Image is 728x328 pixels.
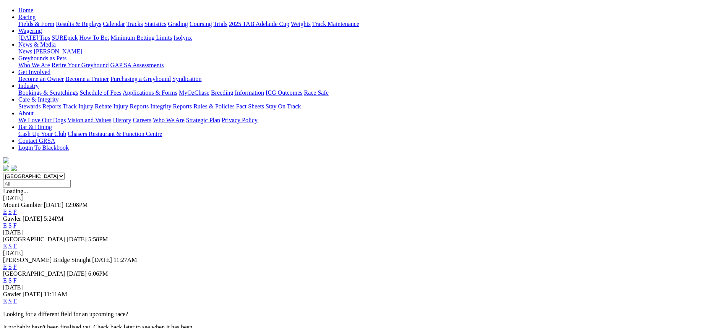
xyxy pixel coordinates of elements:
img: logo-grsa-white.png [3,157,9,163]
div: Wagering [18,34,725,41]
a: ICG Outcomes [266,89,302,96]
a: Purchasing a Greyhound [110,76,171,82]
div: Get Involved [18,76,725,82]
a: Privacy Policy [222,117,258,123]
a: Statistics [144,21,167,27]
div: [DATE] [3,229,725,236]
span: [DATE] [67,270,87,277]
a: Stay On Track [266,103,301,110]
img: facebook.svg [3,165,9,171]
a: Calendar [103,21,125,27]
a: Cash Up Your Club [18,131,66,137]
a: [DATE] Tips [18,34,50,41]
span: [DATE] [23,215,42,222]
a: F [13,222,17,229]
a: Contact GRSA [18,137,55,144]
a: Injury Reports [113,103,149,110]
span: 11:11AM [44,291,67,297]
a: Who We Are [153,117,185,123]
a: F [13,243,17,249]
a: Stewards Reports [18,103,61,110]
a: Breeding Information [211,89,264,96]
span: [DATE] [44,202,64,208]
a: Chasers Restaurant & Function Centre [68,131,162,137]
a: Minimum Betting Limits [110,34,172,41]
a: S [8,222,12,229]
a: Schedule of Fees [79,89,121,96]
a: Greyhounds as Pets [18,55,66,61]
a: Grading [168,21,188,27]
a: Strategic Plan [186,117,220,123]
div: Care & Integrity [18,103,725,110]
a: Syndication [172,76,201,82]
a: MyOzChase [179,89,209,96]
a: Vision and Values [67,117,111,123]
a: Track Injury Rebate [63,103,112,110]
a: Bar & Dining [18,124,52,130]
div: [DATE] [3,195,725,202]
a: S [8,277,12,284]
a: Integrity Reports [150,103,192,110]
a: Login To Blackbook [18,144,69,151]
p: Looking for a different field for an upcoming race? [3,311,725,318]
a: Careers [133,117,151,123]
a: SUREpick [52,34,78,41]
span: [PERSON_NAME] Bridge Straight [3,257,91,263]
span: 5:58PM [88,236,108,242]
a: E [3,222,7,229]
a: F [13,277,17,284]
span: 6:06PM [88,270,108,277]
div: Greyhounds as Pets [18,62,725,69]
a: S [8,263,12,270]
a: We Love Our Dogs [18,117,66,123]
a: Applications & Forms [123,89,177,96]
a: S [8,243,12,249]
a: News [18,48,32,55]
a: E [3,263,7,270]
a: Become a Trainer [65,76,109,82]
div: Racing [18,21,725,27]
div: News & Media [18,48,725,55]
span: [GEOGRAPHIC_DATA] [3,270,65,277]
a: F [13,263,17,270]
span: Loading... [3,188,28,194]
a: S [8,298,12,304]
a: Tracks [126,21,143,27]
a: Wagering [18,27,42,34]
span: [DATE] [23,291,42,297]
a: Coursing [190,21,212,27]
a: S [8,208,12,215]
a: [PERSON_NAME] [34,48,82,55]
div: About [18,117,725,124]
a: Weights [291,21,311,27]
a: Become an Owner [18,76,64,82]
a: Isolynx [173,34,192,41]
a: F [13,208,17,215]
a: E [3,277,7,284]
a: Bookings & Scratchings [18,89,78,96]
span: [DATE] [67,236,87,242]
span: Mount Gambier [3,202,42,208]
a: E [3,243,7,249]
div: Industry [18,89,725,96]
a: Industry [18,82,39,89]
a: Racing [18,14,36,20]
a: Fields & Form [18,21,54,27]
a: Track Maintenance [312,21,359,27]
a: How To Bet [79,34,109,41]
span: [GEOGRAPHIC_DATA] [3,236,65,242]
div: [DATE] [3,250,725,257]
span: Gawler [3,291,21,297]
img: twitter.svg [11,165,17,171]
span: Gawler [3,215,21,222]
a: Race Safe [304,89,328,96]
a: Care & Integrity [18,96,59,103]
a: Home [18,7,33,13]
a: Rules & Policies [193,103,235,110]
div: [DATE] [3,284,725,291]
a: GAP SA Assessments [110,62,164,68]
div: Bar & Dining [18,131,725,137]
a: News & Media [18,41,56,48]
a: 2025 TAB Adelaide Cup [229,21,289,27]
a: Get Involved [18,69,50,75]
